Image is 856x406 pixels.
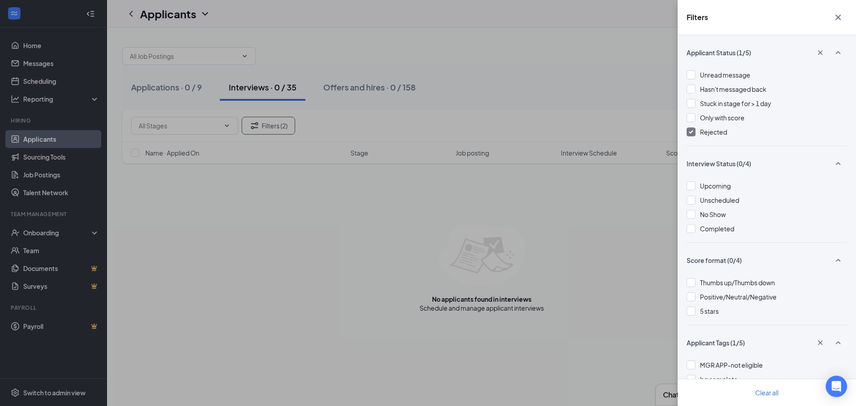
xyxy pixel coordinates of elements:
[687,159,751,168] span: Interview Status (0/4)
[700,210,726,218] span: No Show
[700,375,738,383] span: bg complete
[829,44,847,61] button: SmallChevronUp
[687,256,742,265] span: Score format (0/4)
[700,71,750,79] span: Unread message
[689,130,693,134] img: checkbox
[687,48,751,57] span: Applicant Status (1/5)
[833,12,844,23] svg: Cross
[811,335,829,350] button: Cross
[700,99,771,107] span: Stuck in stage for > 1 day
[829,155,847,172] button: SmallChevronUp
[700,85,766,93] span: Hasn't messaged back
[811,45,829,60] button: Cross
[700,128,727,136] span: Rejected
[833,337,844,348] svg: SmallChevronUp
[833,47,844,58] svg: SmallChevronUp
[816,338,825,347] svg: Cross
[700,279,775,287] span: Thumbs up/Thumbs down
[833,158,844,169] svg: SmallChevronUp
[700,114,745,122] span: Only with score
[700,196,739,204] span: Unscheduled
[700,182,731,190] span: Upcoming
[700,225,734,233] span: Completed
[687,338,745,347] span: Applicant Tags (1/5)
[700,361,763,369] span: MGR APP-not eligible
[833,255,844,266] svg: SmallChevronUp
[745,384,789,402] button: Clear all
[700,307,719,315] span: 5 stars
[816,48,825,57] svg: Cross
[687,12,708,22] h5: Filters
[829,9,847,26] button: Cross
[829,334,847,351] button: SmallChevronUp
[826,376,847,397] div: Open Intercom Messenger
[829,252,847,269] button: SmallChevronUp
[700,293,777,301] span: Positive/Neutral/Negative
